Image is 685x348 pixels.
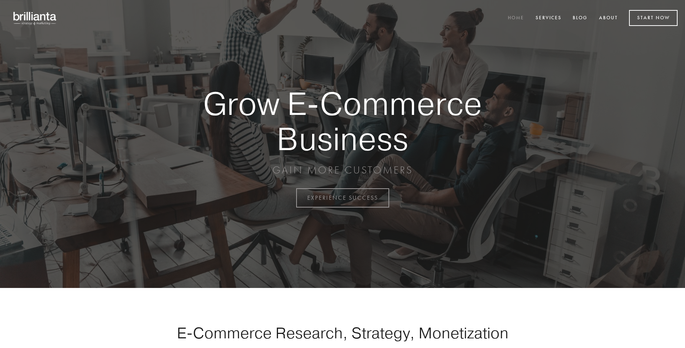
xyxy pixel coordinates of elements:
p: GAIN MORE CUSTOMERS [177,163,508,177]
img: brillianta - research, strategy, marketing [7,7,63,29]
h1: E-Commerce Research, Strategy, Monetization [153,324,532,342]
a: Services [531,12,566,24]
a: Home [503,12,529,24]
a: About [594,12,623,24]
strong: Grow E-Commerce Business [177,86,508,156]
a: EXPERIENCE SUCCESS [296,188,389,208]
a: Blog [568,12,592,24]
a: Start Now [629,10,678,26]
